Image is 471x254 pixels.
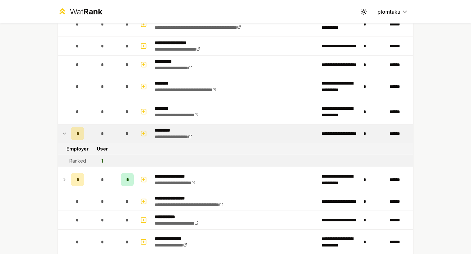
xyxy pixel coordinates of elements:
div: Ranked [69,158,86,164]
a: WatRank [58,7,102,17]
td: User [87,143,118,155]
td: Employer [68,143,87,155]
div: 1 [101,158,103,164]
span: plomtaku [377,8,400,16]
div: Wat [70,7,102,17]
span: Rank [83,7,102,16]
button: plomtaku [372,6,413,18]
